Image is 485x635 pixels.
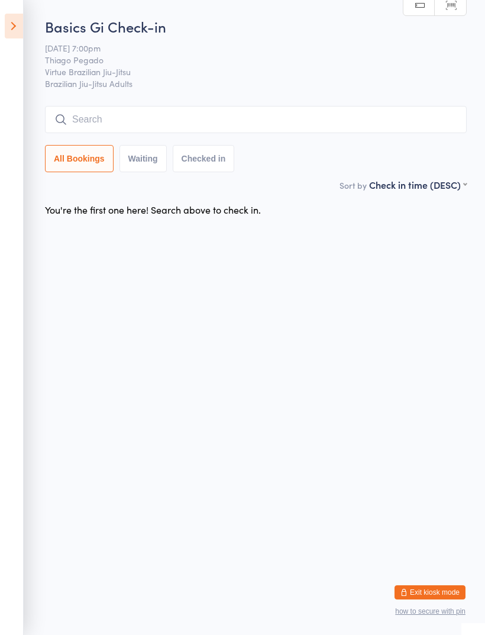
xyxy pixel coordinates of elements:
[173,145,235,172] button: Checked in
[45,17,467,36] h2: Basics Gi Check-in
[45,106,467,133] input: Search
[45,66,448,78] span: Virtue Brazilian Jiu-Jitsu
[45,42,448,54] span: [DATE] 7:00pm
[45,203,261,216] div: You're the first one here! Search above to check in.
[119,145,167,172] button: Waiting
[45,78,467,89] span: Brazilian Jiu-Jitsu Adults
[339,179,367,191] label: Sort by
[45,54,448,66] span: Thiago Pegado
[369,178,467,191] div: Check in time (DESC)
[45,145,114,172] button: All Bookings
[395,607,465,615] button: how to secure with pin
[395,585,465,599] button: Exit kiosk mode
